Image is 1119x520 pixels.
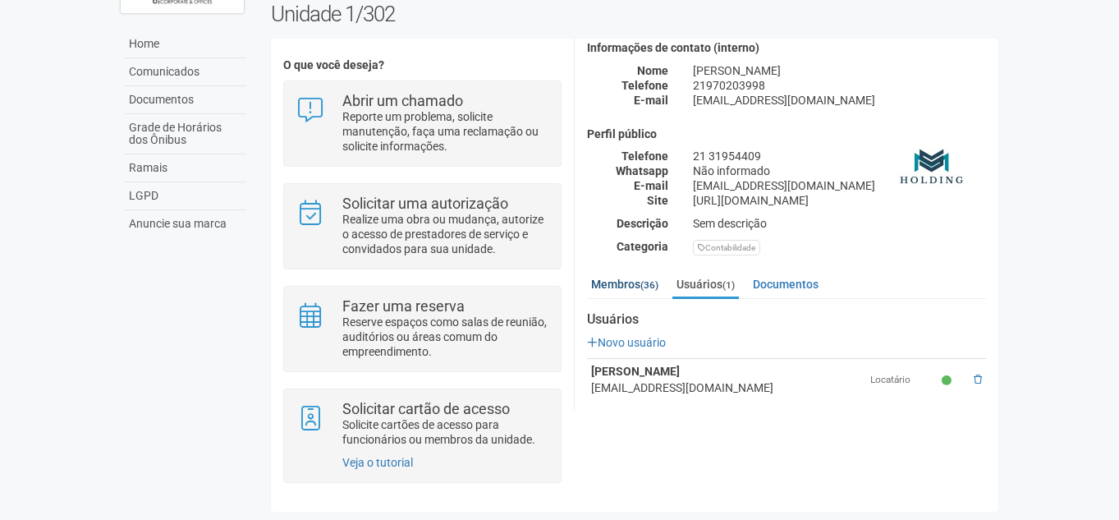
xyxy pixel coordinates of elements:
div: [EMAIL_ADDRESS][DOMAIN_NAME] [681,178,998,193]
strong: Usuários [587,312,986,327]
div: [PERSON_NAME] [681,63,998,78]
div: 21970203998 [681,78,998,93]
div: 21 31954409 [681,149,998,163]
img: business.png [892,128,974,210]
p: Realize uma obra ou mudança, autorize o acesso de prestadores de serviço e convidados para sua un... [342,212,548,256]
strong: E-mail [634,94,668,107]
strong: Descrição [617,217,668,230]
h2: Unidade 1/302 [271,2,999,26]
strong: [PERSON_NAME] [591,365,680,378]
a: Usuários(1) [672,272,739,299]
a: Membros(36) [587,272,663,297]
small: (1) [722,279,735,291]
a: Novo usuário [587,336,666,349]
strong: Solicitar uma autorização [342,195,508,212]
a: Anuncie sua marca [125,210,246,237]
a: Ramais [125,154,246,182]
a: Grade de Horários dos Ônibus [125,114,246,154]
a: Solicitar cartão de acesso Solicite cartões de acesso para funcionários ou membros da unidade. [296,402,548,447]
div: Sem descrição [681,216,998,231]
a: Comunicados [125,58,246,86]
a: Fazer uma reserva Reserve espaços como salas de reunião, auditórios ou áreas comum do empreendime... [296,299,548,359]
strong: Whatsapp [616,164,668,177]
a: Abrir um chamado Reporte um problema, solicite manutenção, faça uma reclamação ou solicite inform... [296,94,548,154]
a: Documentos [125,86,246,114]
h4: Perfil público [587,128,986,140]
a: Veja o tutorial [342,456,413,469]
h4: Informações de contato (interno) [587,42,986,54]
h4: O que você deseja? [283,59,562,71]
div: Contabilidade [693,240,760,255]
small: Ativo [942,374,956,388]
strong: Site [647,194,668,207]
div: Não informado [681,163,998,178]
p: Reporte um problema, solicite manutenção, faça uma reclamação ou solicite informações. [342,109,548,154]
td: Locatário [866,359,937,401]
strong: E-mail [634,179,668,192]
div: [EMAIL_ADDRESS][DOMAIN_NAME] [591,380,862,396]
a: Home [125,30,246,58]
strong: Fazer uma reserva [342,297,465,315]
p: Solicite cartões de acesso para funcionários ou membros da unidade. [342,417,548,447]
strong: Telefone [621,150,668,163]
small: (36) [640,279,658,291]
a: Documentos [749,272,823,297]
a: LGPD [125,182,246,210]
p: Reserve espaços como salas de reunião, auditórios ou áreas comum do empreendimento. [342,315,548,359]
strong: Telefone [621,79,668,92]
div: [URL][DOMAIN_NAME] [681,193,998,208]
strong: Abrir um chamado [342,92,463,109]
div: [EMAIL_ADDRESS][DOMAIN_NAME] [681,93,998,108]
a: Solicitar uma autorização Realize uma obra ou mudança, autorize o acesso de prestadores de serviç... [296,196,548,256]
strong: Solicitar cartão de acesso [342,400,510,417]
strong: Categoria [617,240,668,253]
strong: Nome [637,64,668,77]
